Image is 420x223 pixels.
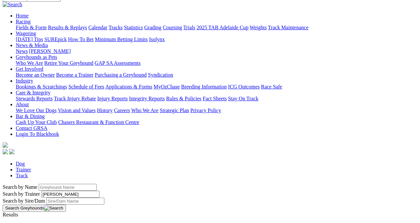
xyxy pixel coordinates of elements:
label: Search by Name [3,184,37,190]
a: Tracks [109,25,123,30]
a: News & Media [16,42,48,48]
input: Search by Greyhound name [39,184,97,191]
a: Careers [114,108,130,113]
label: Search by Trainer [3,191,40,197]
a: Wagering [16,31,36,36]
a: Trials [183,25,195,30]
a: Bookings & Scratchings [16,84,67,89]
a: We Love Our Dogs [16,108,56,113]
a: History [97,108,113,113]
a: ICG Outcomes [228,84,260,89]
a: Dog [16,161,25,166]
a: Statistics [124,25,143,30]
div: Racing [16,25,417,31]
a: Injury Reports [97,96,128,101]
a: Track Injury Rebate [54,96,96,101]
div: Get Involved [16,72,417,78]
a: Applications & Forms [105,84,152,89]
a: Login To Blackbook [16,131,59,137]
a: MyOzChase [154,84,180,89]
a: Minimum Betting Limits [95,37,148,42]
a: Contact GRSA [16,125,47,131]
a: Breeding Information [181,84,227,89]
a: 2025 TAB Adelaide Cup [197,25,248,30]
a: Track Maintenance [268,25,308,30]
a: Results & Replays [48,25,87,30]
a: Strategic Plan [160,108,189,113]
a: Bar & Dining [16,113,45,119]
a: Greyhounds as Pets [16,54,57,60]
a: Isolynx [149,37,165,42]
a: Racing [16,19,31,24]
img: logo-grsa-white.png [3,142,8,148]
div: About [16,108,417,113]
a: Rules & Policies [166,96,201,101]
a: Fields & Form [16,25,47,30]
a: Become an Owner [16,72,55,78]
a: Retire Your Greyhound [44,60,94,66]
div: Bar & Dining [16,119,417,125]
a: Calendar [88,25,107,30]
a: Industry [16,78,33,84]
img: twitter.svg [9,149,14,154]
a: Home [16,13,29,18]
a: Vision and Values [58,108,95,113]
div: Care & Integrity [16,96,417,102]
div: Results [3,212,417,218]
a: Schedule of Fees [68,84,104,89]
a: Race Safe [261,84,282,89]
a: Grading [144,25,161,30]
a: Integrity Reports [129,96,165,101]
div: News & Media [16,48,417,54]
div: Greyhounds as Pets [16,60,417,66]
a: Stay On Track [228,96,258,101]
a: Stewards Reports [16,96,52,101]
a: About [16,102,29,107]
a: Get Involved [16,66,43,72]
a: SUREpick [44,37,67,42]
a: [DATE] Tips [16,37,43,42]
a: How To Bet [68,37,94,42]
img: facebook.svg [3,149,8,154]
a: Who We Are [16,60,43,66]
a: Become a Trainer [56,72,94,78]
input: Search by Trainer name [41,191,99,198]
a: Syndication [148,72,173,78]
a: Cash Up Your Club [16,119,57,125]
a: Weights [250,25,267,30]
div: Industry [16,84,417,90]
a: Trainer [16,167,31,172]
a: Coursing [163,25,182,30]
img: Search [44,206,63,211]
button: Search Greyhounds [3,205,66,212]
a: GAP SA Assessments [95,60,141,66]
a: Who We Are [131,108,158,113]
a: Chasers Restaurant & Function Centre [58,119,139,125]
a: Privacy Policy [190,108,221,113]
a: Fact Sheets [203,96,227,101]
input: Search by Sire/Dam name [46,198,104,205]
label: Search by Sire/Dam [3,198,45,204]
a: Track [16,173,28,178]
a: News [16,48,28,54]
a: Purchasing a Greyhound [95,72,147,78]
a: Care & Integrity [16,90,51,95]
img: Search [3,2,22,8]
a: [PERSON_NAME] [29,48,71,54]
div: Wagering [16,37,417,42]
